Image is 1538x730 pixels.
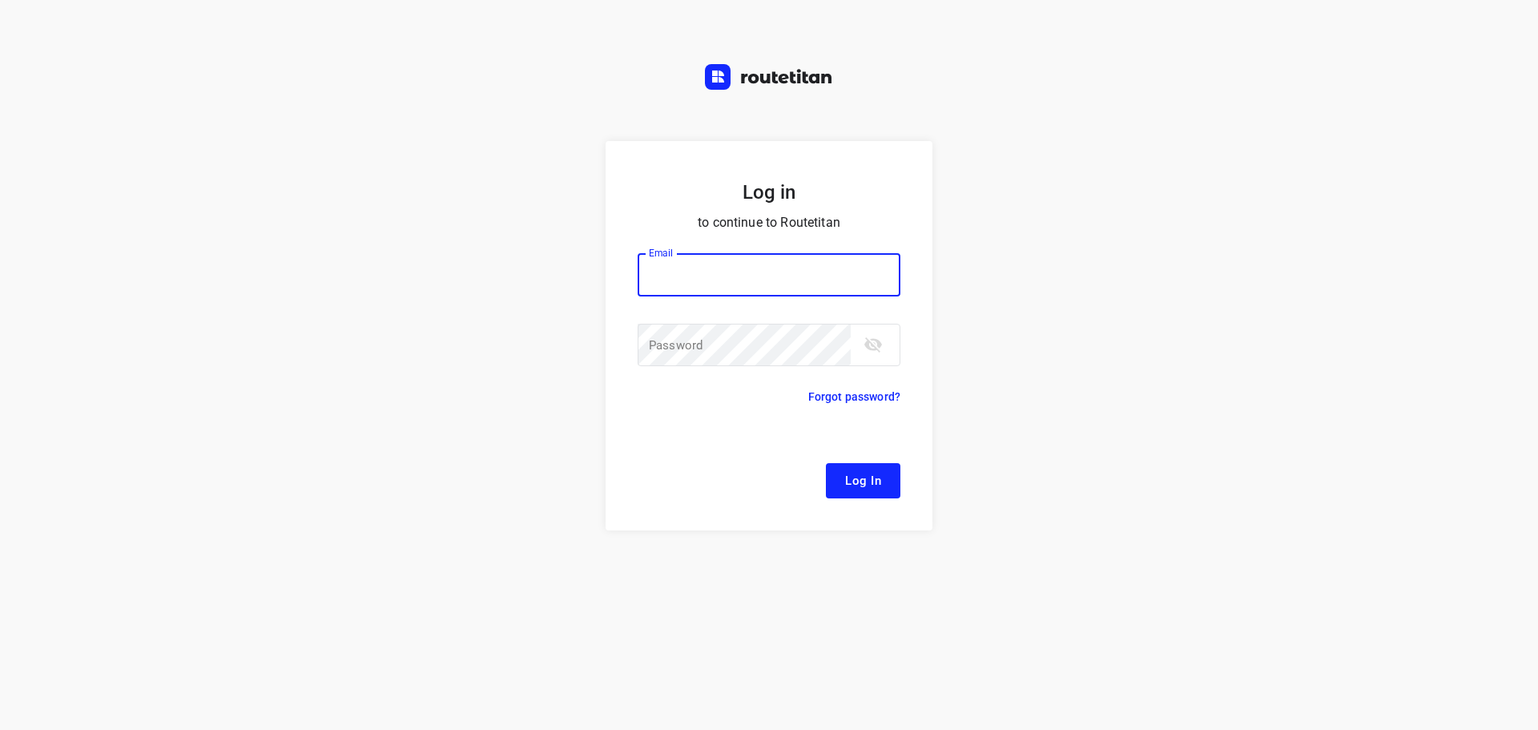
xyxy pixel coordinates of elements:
p: to continue to Routetitan [638,212,900,234]
button: toggle password visibility [857,329,889,361]
img: Routetitan [705,64,833,90]
button: Log In [826,463,900,498]
span: Log In [845,470,881,491]
h5: Log in [638,179,900,205]
p: Forgot password? [808,387,900,406]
